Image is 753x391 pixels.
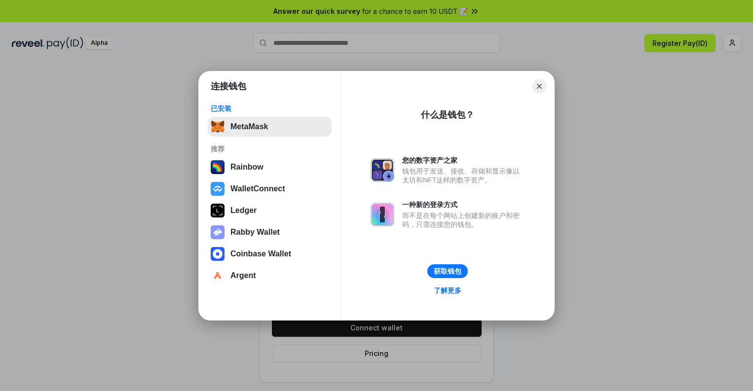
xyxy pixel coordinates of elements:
div: Ledger [230,206,257,215]
button: WalletConnect [208,179,332,199]
div: Coinbase Wallet [230,249,291,258]
img: svg+xml,%3Csvg%20xmlns%3D%22http%3A%2F%2Fwww.w3.org%2F2000%2Fsvg%22%20fill%3D%22none%22%20viewBox... [211,225,225,239]
div: 获取钱包 [434,267,461,276]
div: 一种新的登录方式 [402,200,525,209]
button: Rabby Wallet [208,222,332,242]
div: 推荐 [211,144,329,153]
img: svg+xml,%3Csvg%20width%3D%22120%22%20height%3D%22120%22%20viewBox%3D%220%200%20120%20120%22%20fil... [211,160,225,174]
div: 已安装 [211,104,329,113]
div: 而不是在每个网站上创建新的账户和密码，只需连接您的钱包。 [402,211,525,229]
img: svg+xml,%3Csvg%20fill%3D%22none%22%20height%3D%2233%22%20viewBox%3D%220%200%2035%2033%22%20width%... [211,120,225,134]
img: svg+xml,%3Csvg%20width%3D%2228%22%20height%3D%2228%22%20viewBox%3D%220%200%2028%2028%22%20fill%3D... [211,269,225,283]
img: svg+xml,%3Csvg%20width%3D%2228%22%20height%3D%2228%22%20viewBox%3D%220%200%2028%2028%22%20fill%3D... [211,182,225,196]
div: Rabby Wallet [230,228,280,237]
h1: 连接钱包 [211,80,246,92]
div: WalletConnect [230,184,285,193]
div: Argent [230,271,256,280]
img: svg+xml,%3Csvg%20width%3D%2228%22%20height%3D%2228%22%20viewBox%3D%220%200%2028%2028%22%20fill%3D... [211,247,225,261]
div: MetaMask [230,122,268,131]
div: 了解更多 [434,286,461,295]
div: 您的数字资产之家 [402,156,525,165]
img: svg+xml,%3Csvg%20xmlns%3D%22http%3A%2F%2Fwww.w3.org%2F2000%2Fsvg%22%20fill%3D%22none%22%20viewBox... [371,158,394,182]
div: 钱包用于发送、接收、存储和显示像以太坊和NFT这样的数字资产。 [402,167,525,184]
button: Close [532,79,546,93]
img: svg+xml,%3Csvg%20xmlns%3D%22http%3A%2F%2Fwww.w3.org%2F2000%2Fsvg%22%20fill%3D%22none%22%20viewBox... [371,203,394,226]
button: Coinbase Wallet [208,244,332,264]
button: Argent [208,266,332,285]
div: 什么是钱包？ [421,109,474,121]
img: svg+xml,%3Csvg%20xmlns%3D%22http%3A%2F%2Fwww.w3.org%2F2000%2Fsvg%22%20width%3D%2228%22%20height%3... [211,204,225,217]
button: Ledger [208,201,332,220]
button: 获取钱包 [427,264,468,278]
button: Rainbow [208,157,332,177]
a: 了解更多 [428,284,467,297]
div: Rainbow [230,163,264,172]
button: MetaMask [208,117,332,137]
